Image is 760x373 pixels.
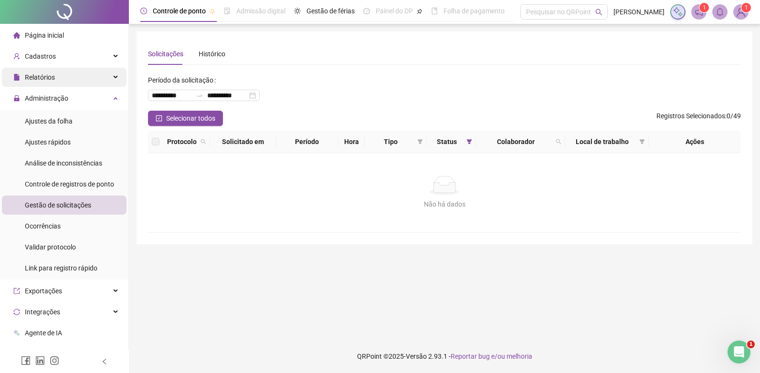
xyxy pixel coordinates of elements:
[25,94,68,102] span: Administração
[417,139,423,145] span: filter
[431,136,463,147] span: Status
[25,287,62,295] span: Exportações
[13,53,20,60] span: user-add
[25,308,60,316] span: Integrações
[25,138,71,146] span: Ajustes rápidos
[699,3,709,12] sup: 1
[716,8,724,16] span: bell
[13,32,20,39] span: home
[199,49,225,59] div: Histórico
[406,352,427,360] span: Versão
[21,356,31,365] span: facebook
[140,8,147,14] span: clock-circle
[637,135,647,149] span: filter
[148,111,223,126] button: Selecionar todos
[431,8,438,14] span: book
[745,4,748,11] span: 1
[728,341,750,363] iframe: Intercom live chat
[554,135,563,149] span: search
[25,222,61,230] span: Ocorrências
[25,264,97,272] span: Link para registro rápido
[369,136,413,147] span: Tipo
[35,356,45,365] span: linkedin
[153,7,206,15] span: Controle de ponto
[13,309,20,315] span: sync
[13,95,20,102] span: lock
[294,8,301,14] span: sun
[451,352,532,360] span: Reportar bug e/ou melhoria
[236,7,285,15] span: Admissão digital
[148,49,183,59] div: Solicitações
[556,139,561,145] span: search
[25,243,76,251] span: Validar protocolo
[224,8,231,14] span: file-done
[25,73,55,81] span: Relatórios
[201,139,206,145] span: search
[50,356,59,365] span: instagram
[443,7,505,15] span: Folha de pagamento
[25,52,56,60] span: Cadastros
[25,201,91,209] span: Gestão de solicitações
[196,92,203,99] span: swap-right
[464,135,474,149] span: filter
[210,9,215,14] span: pushpin
[480,136,552,147] span: Colaborador
[25,31,64,39] span: Página inicial
[417,9,422,14] span: pushpin
[595,9,602,16] span: search
[415,135,425,149] span: filter
[25,180,114,188] span: Controle de registros de ponto
[156,115,162,122] span: check-square
[741,3,751,12] sup: Atualize o seu contato no menu Meus Dados
[167,136,197,147] span: Protocolo
[338,131,365,153] th: Hora
[695,8,703,16] span: notification
[466,139,472,145] span: filter
[148,73,220,88] label: Período da solicitação
[376,7,413,15] span: Painel do DP
[306,7,355,15] span: Gestão de férias
[13,288,20,294] span: export
[196,92,203,99] span: to
[734,5,748,19] img: 41824
[656,111,741,126] span: : 0 / 49
[25,159,102,167] span: Análise de inconsistências
[129,340,760,373] footer: QRPoint © 2025 - 2.93.1 -
[101,358,108,365] span: left
[166,113,215,124] span: Selecionar todos
[25,329,62,337] span: Agente de IA
[199,135,208,149] span: search
[703,4,706,11] span: 1
[653,136,737,147] div: Ações
[656,112,725,120] span: Registros Selecionados
[613,7,665,17] span: [PERSON_NAME]
[747,341,755,348] span: 1
[569,136,635,147] span: Local de trabalho
[25,117,73,125] span: Ajustes da folha
[13,74,20,81] span: file
[159,199,729,209] div: Não há dados
[210,131,276,153] th: Solicitado em
[276,131,338,153] th: Período
[673,7,683,17] img: sparkle-icon.fc2bf0ac1784a2077858766a79e2daf3.svg
[639,139,645,145] span: filter
[363,8,370,14] span: dashboard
